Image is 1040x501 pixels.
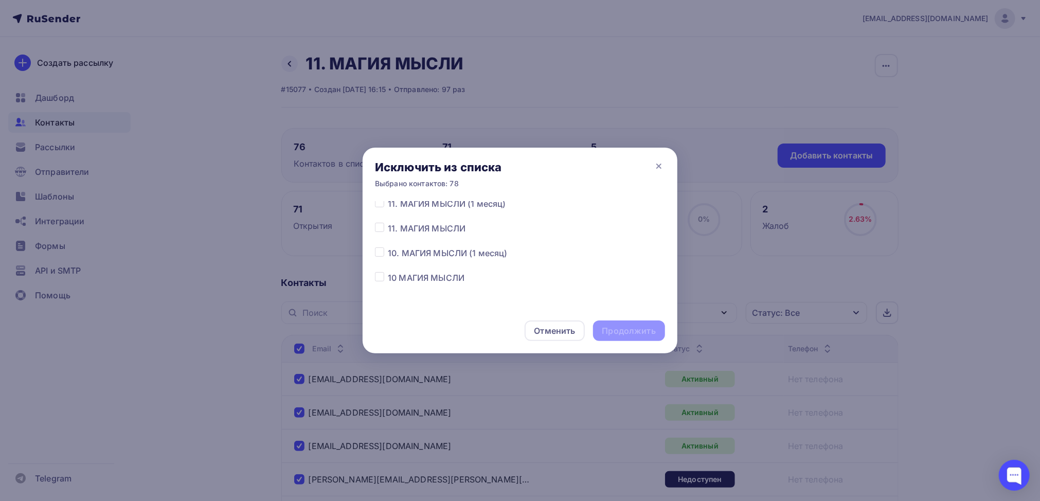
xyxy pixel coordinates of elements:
span: 11. МАГИЯ МЫСЛИ [388,222,465,235]
span: 10. МАГИЯ МЫСЛИ (1 месяц) [388,247,508,259]
span: 10 МАГИЯ МЫСЛИ [388,272,464,284]
div: Исключить из списка [375,160,502,174]
div: Отменить [534,325,575,337]
span: 11. МАГИЯ МЫСЛИ (1 месяц) [388,198,506,210]
div: Выбрано контактов: 78 [375,178,502,189]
